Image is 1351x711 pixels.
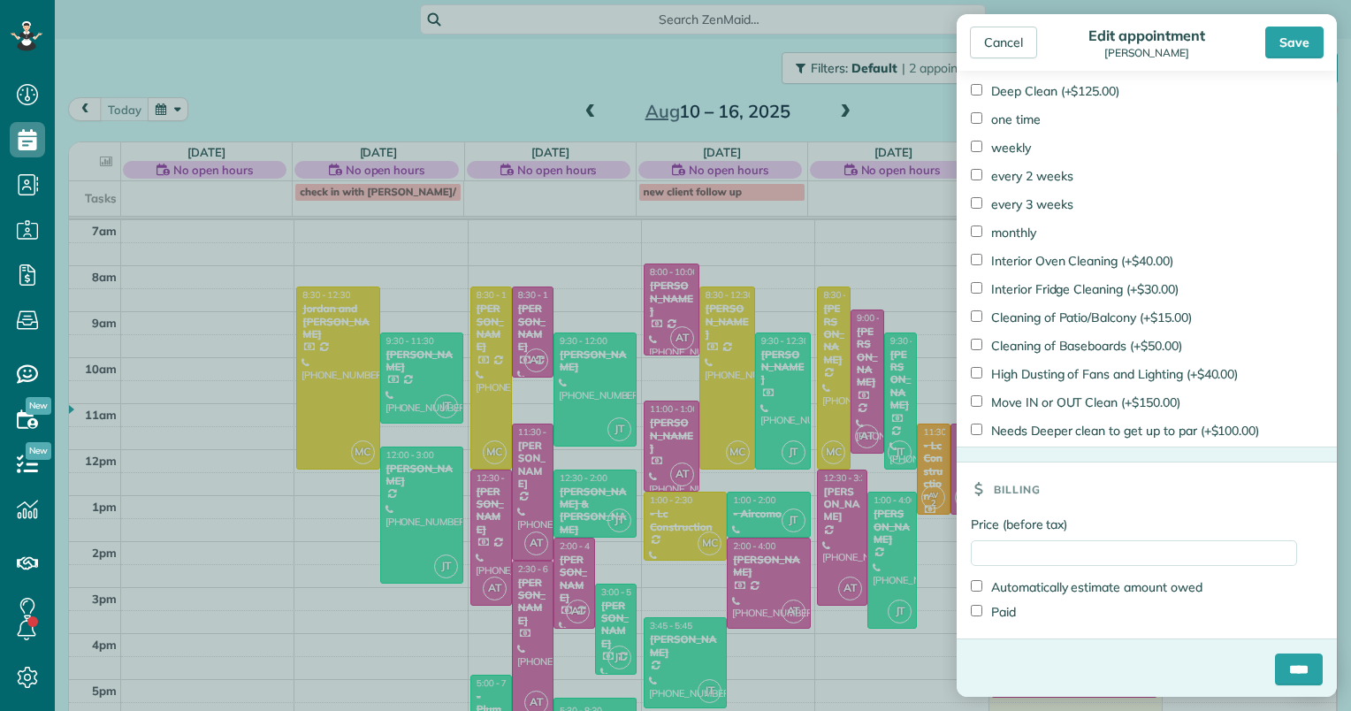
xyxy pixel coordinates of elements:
[971,580,982,592] input: Automatically estimate amount owed
[971,112,982,124] input: one time
[971,252,1173,270] label: Interior Oven Cleaning (+$40.00)
[971,337,1182,355] label: Cleaning of Baseboards (+$50.00)
[971,82,1119,100] label: Deep Clean (+$125.00)
[971,578,1202,596] label: Automatically estimate amount owed
[1083,27,1210,44] div: Edit appointment
[971,394,1180,411] label: Move IN or OUT Clean (+$150.00)
[971,111,1041,128] label: one time
[971,226,982,237] input: monthly
[26,442,51,460] span: New
[971,254,982,265] input: Interior Oven Cleaning (+$40.00)
[971,139,1031,157] label: weekly
[971,605,982,616] input: Paid
[971,339,982,350] input: Cleaning of Baseboards (+$50.00)
[1265,27,1324,58] div: Save
[971,224,1036,241] label: monthly
[971,603,1016,621] label: Paid
[971,424,982,435] input: Needs Deeper clean to get up to par (+$100.00)
[971,195,1073,213] label: every 3 weeks
[970,27,1037,58] div: Cancel
[971,395,982,407] input: Move IN or OUT Clean (+$150.00)
[971,282,982,294] input: Interior Fridge Cleaning (+$30.00)
[971,197,982,209] input: every 3 weeks
[971,310,982,322] input: Cleaning of Patio/Balcony (+$15.00)
[971,367,982,378] input: High Dusting of Fans and Lighting (+$40.00)
[971,280,1179,298] label: Interior Fridge Cleaning (+$30.00)
[971,365,1238,383] label: High Dusting of Fans and Lighting (+$40.00)
[971,169,982,180] input: every 2 weeks
[994,463,1041,516] h3: Billing
[971,422,1259,440] label: Needs Deeper clean to get up to par (+$100.00)
[971,141,982,152] input: weekly
[971,516,1297,533] label: Price (before tax)
[26,397,51,415] span: New
[971,84,982,96] input: Deep Clean (+$125.00)
[1083,47,1210,59] div: [PERSON_NAME]
[971,309,1192,326] label: Cleaning of Patio/Balcony (+$15.00)
[971,167,1073,185] label: every 2 weeks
